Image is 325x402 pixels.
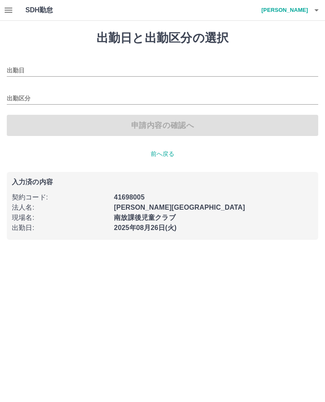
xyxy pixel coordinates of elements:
[7,150,318,158] p: 前へ戻る
[12,179,313,186] p: 入力済の内容
[12,213,109,223] p: 現場名 :
[114,204,245,211] b: [PERSON_NAME][GEOGRAPHIC_DATA]
[114,224,176,231] b: 2025年08月26日(火)
[7,31,318,45] h1: 出勤日と出勤区分の選択
[12,192,109,202] p: 契約コード :
[12,202,109,213] p: 法人名 :
[114,214,175,221] b: 南放課後児童クラブ
[12,223,109,233] p: 出勤日 :
[114,194,144,201] b: 41698005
